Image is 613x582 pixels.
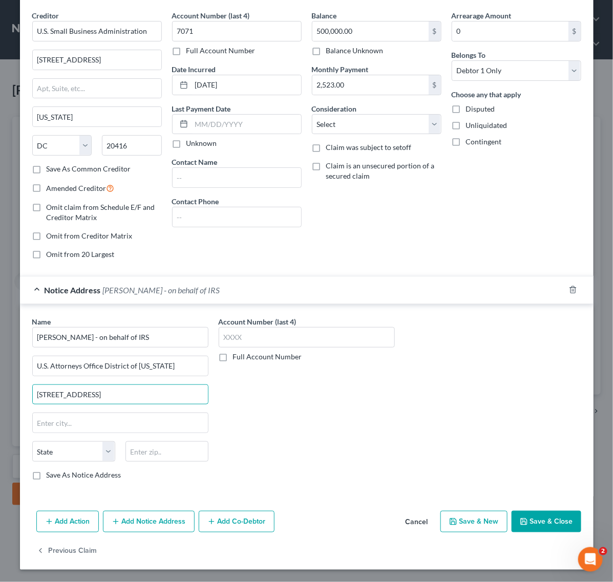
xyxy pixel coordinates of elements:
button: Previous Claim [36,541,97,562]
span: Omit from 20 Largest [47,250,115,258]
button: Add Co-Debtor [199,511,274,532]
span: Notice Address [45,285,101,295]
label: Arrearage Amount [452,10,512,21]
span: Omit claim from Schedule E/F and Creditor Matrix [47,203,155,222]
input: Enter address... [33,356,208,376]
input: Search by name... [32,327,208,348]
input: MM/DD/YYYY [192,75,301,95]
span: Name [32,317,51,326]
span: Creditor [32,11,59,20]
span: Belongs To [452,51,486,59]
label: Date Incurred [172,64,216,75]
label: Consideration [312,103,357,114]
input: Enter city... [33,413,208,433]
input: Apt, Suite, etc... [33,79,161,98]
input: -- [173,168,301,187]
button: Save & Close [512,511,581,532]
label: Balance [312,10,337,21]
input: -- [173,207,301,227]
span: Omit from Creditor Matrix [47,231,133,240]
input: 0.00 [312,21,429,41]
label: Last Payment Date [172,103,231,114]
iframe: Intercom live chat [578,547,603,572]
input: Enter zip.. [125,441,208,462]
div: $ [429,21,441,41]
input: Enter address... [33,50,161,70]
label: Balance Unknown [326,46,384,56]
button: Add Notice Address [103,511,195,532]
label: Full Account Number [233,352,302,362]
label: Contact Name [172,157,218,167]
input: Enter city... [33,107,161,126]
span: Unliquidated [466,121,508,130]
input: Search creditor by name... [32,21,162,41]
button: Cancel [397,512,436,532]
span: Contingent [466,137,502,146]
input: XXXX [219,327,395,348]
input: Enter zip... [102,135,162,156]
label: Account Number (last 4) [172,10,250,21]
input: MM/DD/YYYY [192,115,301,134]
input: Apt, Suite, etc... [33,385,208,404]
label: Full Account Number [186,46,256,56]
span: [PERSON_NAME] - on behalf of IRS [103,285,220,295]
span: 2 [599,547,607,555]
span: Amended Creditor [47,184,107,192]
div: $ [429,75,441,95]
span: Claim was subject to setoff [326,143,412,152]
label: Save As Notice Address [47,470,121,480]
label: Contact Phone [172,196,219,207]
div: $ [568,21,581,41]
span: Disputed [466,104,495,113]
input: XXXX [172,21,302,41]
label: Account Number (last 4) [219,316,297,327]
button: Save & New [440,511,508,532]
button: Add Action [36,511,99,532]
input: 0.00 [452,21,568,41]
label: Choose any that apply [452,89,521,100]
input: 0.00 [312,75,429,95]
label: Unknown [186,138,217,148]
span: Claim is an unsecured portion of a secured claim [326,161,435,180]
label: Save As Common Creditor [47,164,131,174]
label: Monthly Payment [312,64,369,75]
